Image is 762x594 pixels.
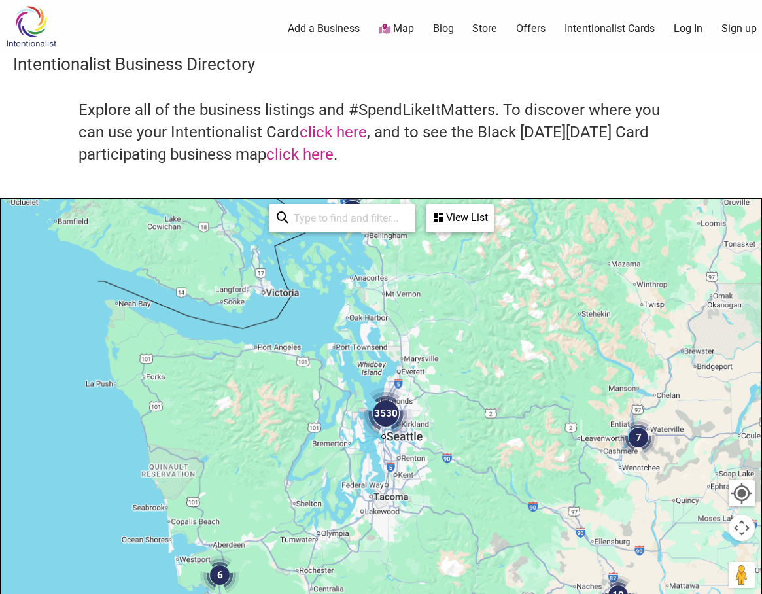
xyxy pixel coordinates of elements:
button: Map camera controls [729,515,755,541]
a: Store [472,22,497,36]
div: View List [427,205,493,230]
a: Add a Business [288,22,360,36]
a: Sign up [721,22,757,36]
a: Offers [516,22,546,36]
div: See a list of the visible businesses [426,204,494,232]
a: Map [379,22,414,37]
a: Log In [674,22,702,36]
button: Your Location [729,480,755,506]
div: 7 [619,418,658,457]
h3: Intentionalist Business Directory [13,52,749,76]
input: Type to find and filter... [288,205,407,231]
a: Blog [433,22,454,36]
div: 3530 [360,387,412,440]
button: Drag Pegman onto the map to open Street View [729,562,755,588]
h4: Explore all of the business listings and #SpendLikeItMatters. To discover where you can use your ... [78,99,684,166]
div: Type to search and filter [269,204,415,232]
a: click here [266,145,334,164]
a: click here [300,123,367,141]
a: Intentionalist Cards [564,22,655,36]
